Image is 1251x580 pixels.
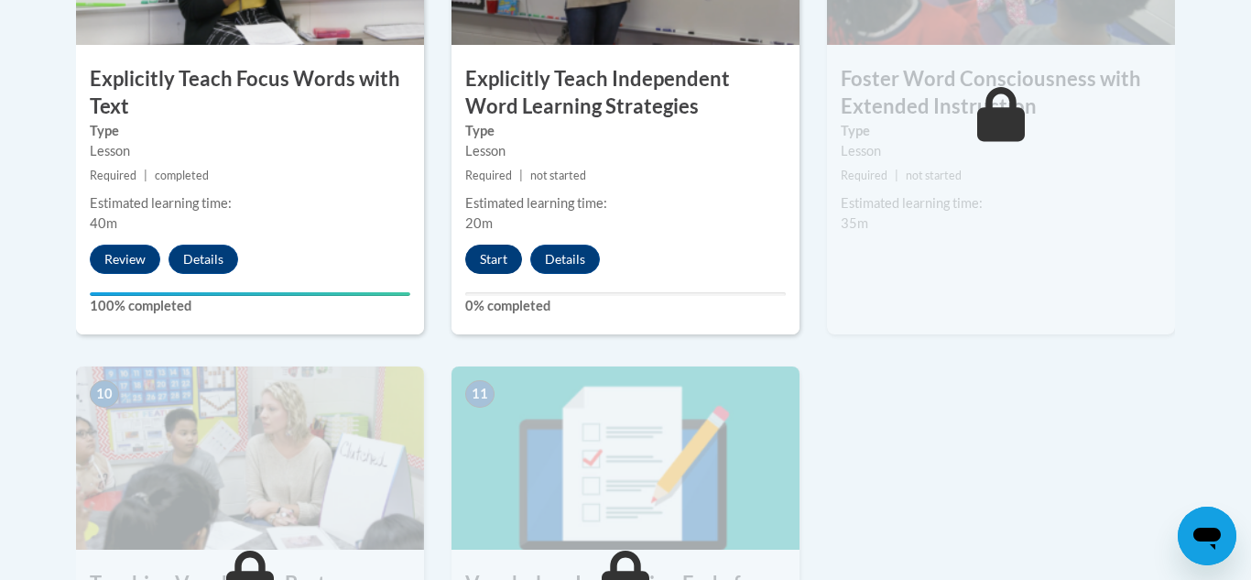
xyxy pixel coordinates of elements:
span: 10 [90,380,119,408]
img: Course Image [76,367,424,550]
span: | [144,169,147,182]
span: Required [465,169,512,182]
span: completed [155,169,209,182]
label: Type [90,121,410,141]
h3: Foster Word Consciousness with Extended Instruction [827,65,1175,122]
div: Lesson [465,141,786,161]
span: 20m [465,215,493,231]
div: Lesson [90,141,410,161]
label: 100% completed [90,296,410,316]
span: Required [841,169,887,182]
div: Estimated learning time: [465,193,786,213]
span: not started [530,169,586,182]
div: Lesson [841,141,1161,161]
h3: Explicitly Teach Independent Word Learning Strategies [451,65,800,122]
button: Details [530,245,600,274]
label: 0% completed [465,296,786,316]
span: | [519,169,523,182]
h3: Explicitly Teach Focus Words with Text [76,65,424,122]
span: Required [90,169,136,182]
span: | [895,169,898,182]
button: Start [465,245,522,274]
button: Review [90,245,160,274]
div: Estimated learning time: [841,193,1161,213]
span: 35m [841,215,868,231]
div: Your progress [90,292,410,296]
button: Details [169,245,238,274]
div: Estimated learning time: [90,193,410,213]
label: Type [465,121,786,141]
img: Course Image [451,367,800,550]
span: not started [906,169,962,182]
iframe: Button to launch messaging window [1178,507,1236,565]
span: 40m [90,215,117,231]
label: Type [841,121,1161,141]
span: 11 [465,380,495,408]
